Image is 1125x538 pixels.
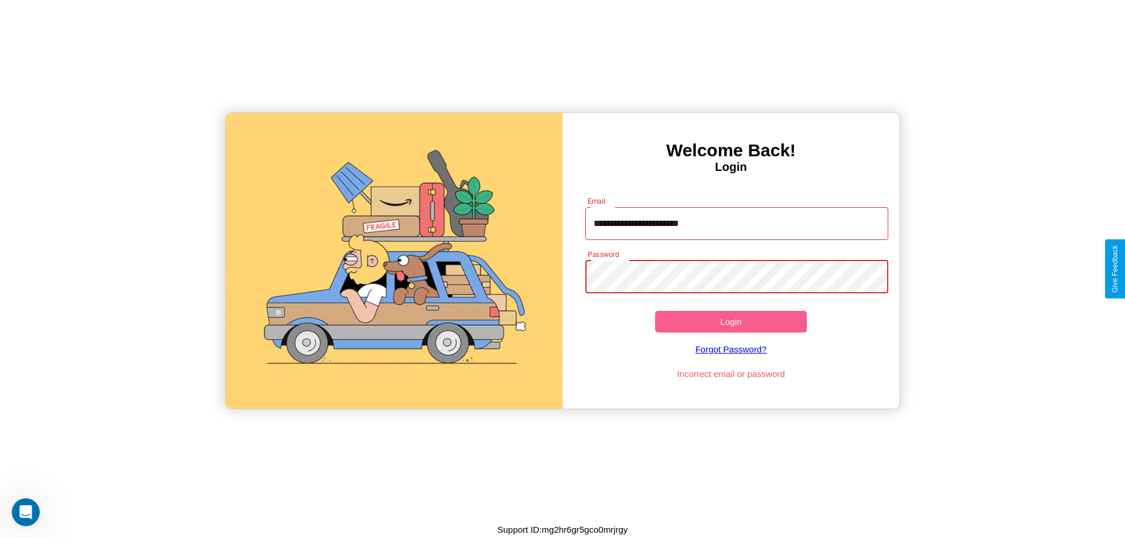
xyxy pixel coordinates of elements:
button: Login [655,311,807,333]
p: Support ID: mg2hr6gr5gco0mrjrgy [497,522,628,537]
h4: Login [562,160,899,174]
p: Incorrect email or password [579,366,883,382]
label: Email [588,196,606,206]
h3: Welcome Back! [562,141,899,160]
iframe: Intercom live chat [12,498,40,526]
a: Forgot Password? [579,333,883,366]
label: Password [588,249,619,259]
img: gif [226,113,562,409]
div: Give Feedback [1111,245,1119,293]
